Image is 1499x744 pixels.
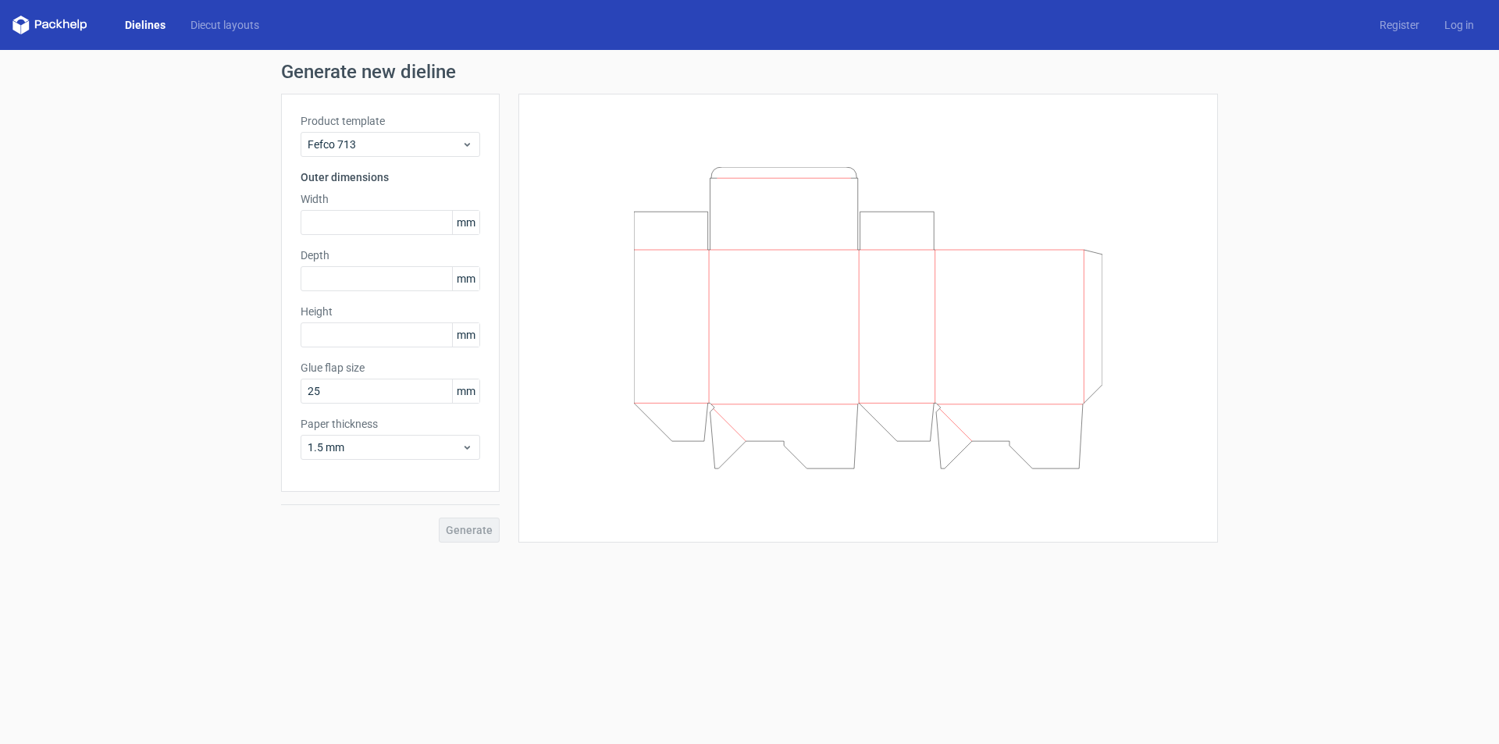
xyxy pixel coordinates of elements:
label: Height [301,304,480,319]
a: Log in [1432,17,1487,33]
a: Diecut layouts [178,17,272,33]
label: Glue flap size [301,360,480,376]
span: mm [452,379,479,403]
label: Product template [301,113,480,129]
span: Fefco 713 [308,137,461,152]
label: Width [301,191,480,207]
h3: Outer dimensions [301,169,480,185]
span: mm [452,323,479,347]
span: mm [452,211,479,234]
a: Register [1367,17,1432,33]
h1: Generate new dieline [281,62,1218,81]
span: 1.5 mm [308,440,461,455]
label: Paper thickness [301,416,480,432]
span: mm [452,267,479,290]
label: Depth [301,247,480,263]
a: Dielines [112,17,178,33]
